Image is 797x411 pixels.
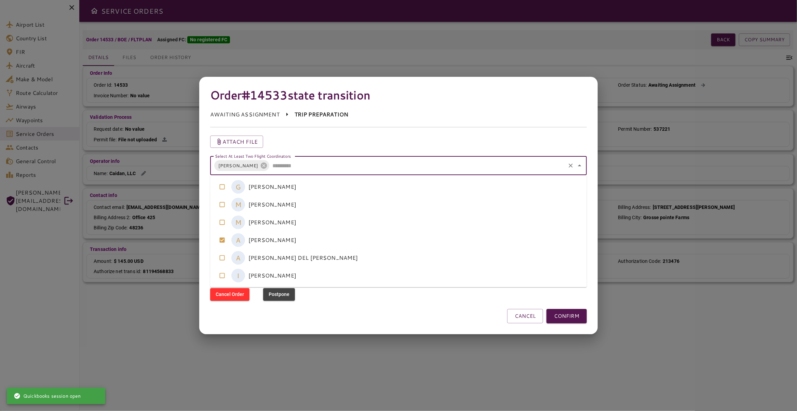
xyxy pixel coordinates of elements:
[210,213,587,231] li: [PERSON_NAME]
[214,160,269,171] div: [PERSON_NAME]
[231,180,245,194] div: G
[231,269,245,282] div: I
[14,390,81,402] div: Quickbooks session open
[210,196,587,213] li: [PERSON_NAME]
[295,110,348,118] p: TRIP PREPARATION
[263,288,295,301] button: Postpone
[546,309,587,323] button: CONFIRM
[210,249,587,267] li: [PERSON_NAME] DEL [PERSON_NAME]
[231,215,245,229] div: M
[231,233,245,247] div: A
[210,178,587,196] li: [PERSON_NAME]
[231,198,245,211] div: M
[566,161,576,170] button: Clear
[507,309,543,323] button: CANCEL
[210,288,249,301] button: Cancel Order
[214,162,262,170] span: [PERSON_NAME]
[222,138,258,146] p: Attach file
[210,88,587,102] h4: Order #14533 state transition
[210,110,280,118] p: AWAITING ASSIGNMENT
[215,153,291,159] label: Select At Least Two Flight Coordinators
[210,231,587,249] li: [PERSON_NAME]
[231,251,245,265] div: A
[210,267,587,284] li: [PERSON_NAME]
[575,161,584,170] button: Close
[210,136,263,148] button: Attach file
